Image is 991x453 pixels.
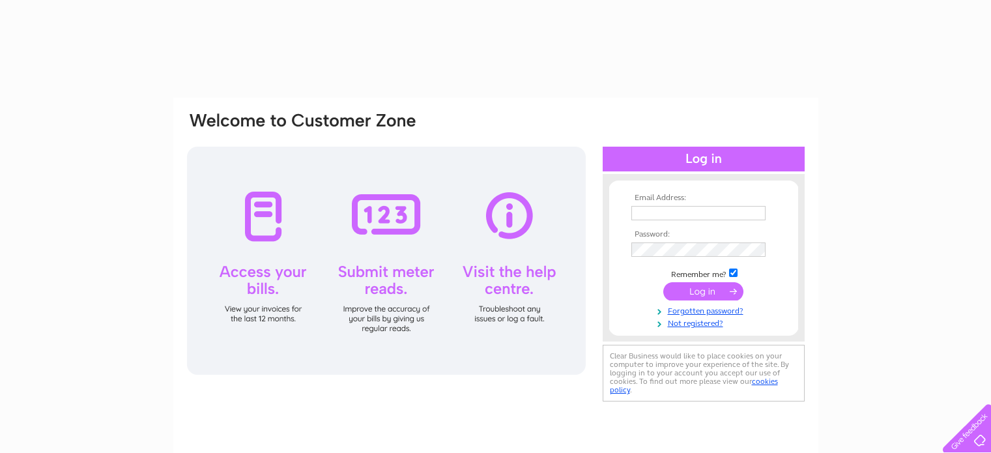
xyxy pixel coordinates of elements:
td: Remember me? [628,267,779,280]
a: Forgotten password? [631,304,779,316]
a: Not registered? [631,316,779,329]
th: Email Address: [628,194,779,203]
th: Password: [628,230,779,239]
input: Submit [663,282,743,300]
div: Clear Business would like to place cookies on your computer to improve your experience of the sit... [603,345,805,402]
a: cookies policy [610,377,778,394]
